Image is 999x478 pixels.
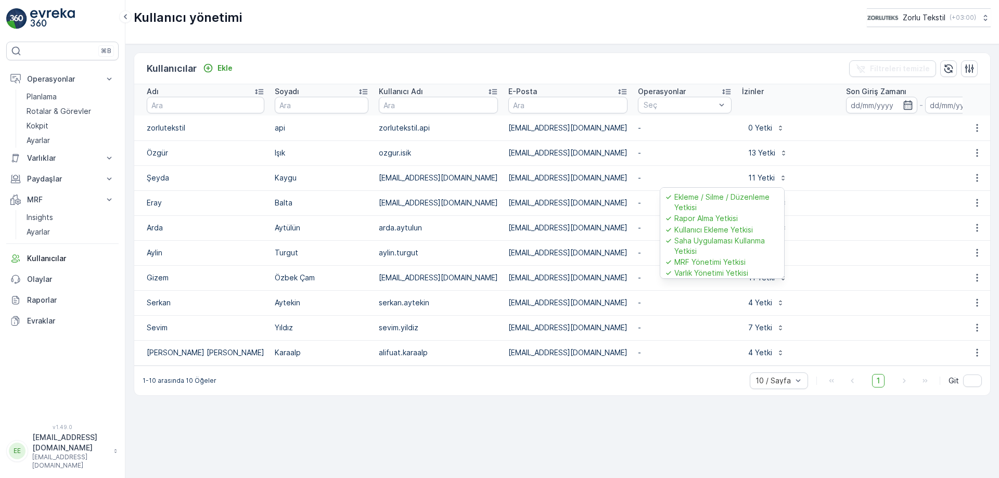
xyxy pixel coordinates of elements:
input: Ara [379,97,498,113]
button: 4 Yetki [742,344,791,361]
img: logo_light-DOdMpM7g.png [30,8,75,29]
p: 7 Yetki [748,322,772,333]
p: E-Posta [508,86,537,97]
td: Balta [270,190,374,215]
a: Ayarlar [22,133,119,148]
p: - [638,298,732,308]
span: 1 [872,374,885,387]
p: Planlama [27,92,57,102]
p: Kullanıcılar [27,253,114,264]
td: Arda [134,215,270,240]
td: Aylin [134,240,270,265]
td: zorlutekstil.api [374,115,503,140]
img: 6-1-9-3_wQBzyll.png [867,12,899,23]
td: serkan.aytekin [374,290,503,315]
input: Ara [275,97,368,113]
td: aylin.turgut [374,240,503,265]
td: [EMAIL_ADDRESS][DOMAIN_NAME] [503,190,633,215]
p: Operasyonlar [638,86,686,97]
p: MRF [27,195,98,205]
td: [EMAIL_ADDRESS][DOMAIN_NAME] [374,265,503,290]
p: Kokpit [27,121,48,131]
input: dd/mm/yyyy [925,97,996,113]
p: 4 Yetki [748,347,772,358]
p: 13 Yetki [748,148,775,158]
p: - [638,173,732,183]
td: Serkan [134,290,270,315]
td: Sevim [134,315,270,340]
p: Ekleme / Silme / Düzenleme Yetkisi [674,192,780,213]
button: Paydaşlar [6,169,119,189]
input: Ara [147,97,264,113]
td: zorlutekstil [134,115,270,140]
td: Özgür [134,140,270,165]
button: Zorlu Tekstil(+03:00) [867,8,991,27]
td: [EMAIL_ADDRESS][DOMAIN_NAME] [503,240,633,265]
p: Olaylar [27,274,114,285]
button: 0 Yetki [742,120,791,136]
button: 7 Yetki [742,319,791,336]
td: Eray [134,190,270,215]
p: [EMAIL_ADDRESS][DOMAIN_NAME] [32,453,108,470]
a: Kullanıcılar [6,248,119,269]
td: [EMAIL_ADDRESS][DOMAIN_NAME] [374,190,503,215]
td: api [270,115,374,140]
p: Seç [644,100,715,110]
p: ( +03:00 ) [950,14,976,22]
td: Şeyda [134,165,270,190]
td: Gizem [134,265,270,290]
td: Turgut [270,240,374,265]
p: Ayarlar [27,135,50,146]
button: 13 Yetki [742,145,794,161]
button: MRF [6,189,119,210]
button: EE[EMAIL_ADDRESS][DOMAIN_NAME][EMAIL_ADDRESS][DOMAIN_NAME] [6,432,119,470]
p: Adı [147,86,159,97]
a: Insights [22,210,119,225]
p: - [638,322,732,333]
td: sevim.yildiz [374,315,503,340]
td: Aytekin [270,290,374,315]
button: Operasyonlar [6,69,119,89]
td: alifuat.karaalp [374,340,503,365]
td: [EMAIL_ADDRESS][DOMAIN_NAME] [503,315,633,340]
p: Paydaşlar [27,174,98,184]
td: [PERSON_NAME] [PERSON_NAME] [134,340,270,365]
p: - [638,347,732,358]
p: Varlıklar [27,153,98,163]
p: Zorlu Tekstil [903,12,945,23]
p: Evraklar [27,316,114,326]
button: Ekle [199,62,237,74]
p: Kullanıcı Ekleme Yetkisi [674,225,753,235]
button: 4 Yetki [742,294,791,311]
p: Kullanıcılar [147,61,197,76]
input: Ara [508,97,627,113]
p: - [638,198,732,208]
p: Raporlar [27,295,114,305]
button: 11 Yetki [742,170,793,186]
td: arda.aytulun [374,215,503,240]
td: [EMAIL_ADDRESS][DOMAIN_NAME] [503,265,633,290]
td: [EMAIL_ADDRESS][DOMAIN_NAME] [503,215,633,240]
a: Evraklar [6,311,119,331]
a: Olaylar [6,269,119,290]
p: Ekle [217,63,233,73]
p: Insights [27,212,53,223]
a: Rotalar & Görevler [22,104,119,119]
p: MRF Yönetimi Yetkisi [674,257,746,267]
p: 0 Yetki [748,123,772,133]
img: logo [6,8,27,29]
a: Ayarlar [22,225,119,239]
a: Raporlar [6,290,119,311]
p: - [638,148,732,158]
td: [EMAIL_ADDRESS][DOMAIN_NAME] [503,115,633,140]
p: 11 Yetki [748,173,775,183]
td: ozgur.isik [374,140,503,165]
p: ⌘B [101,47,111,55]
p: - [638,248,732,258]
p: Filtreleri temizle [870,63,930,74]
p: - [919,99,923,111]
p: Kullanıcı Adı [379,86,423,97]
p: Rotalar & Görevler [27,106,91,117]
td: Işık [270,140,374,165]
p: Son Giriş Zamanı [846,86,906,97]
